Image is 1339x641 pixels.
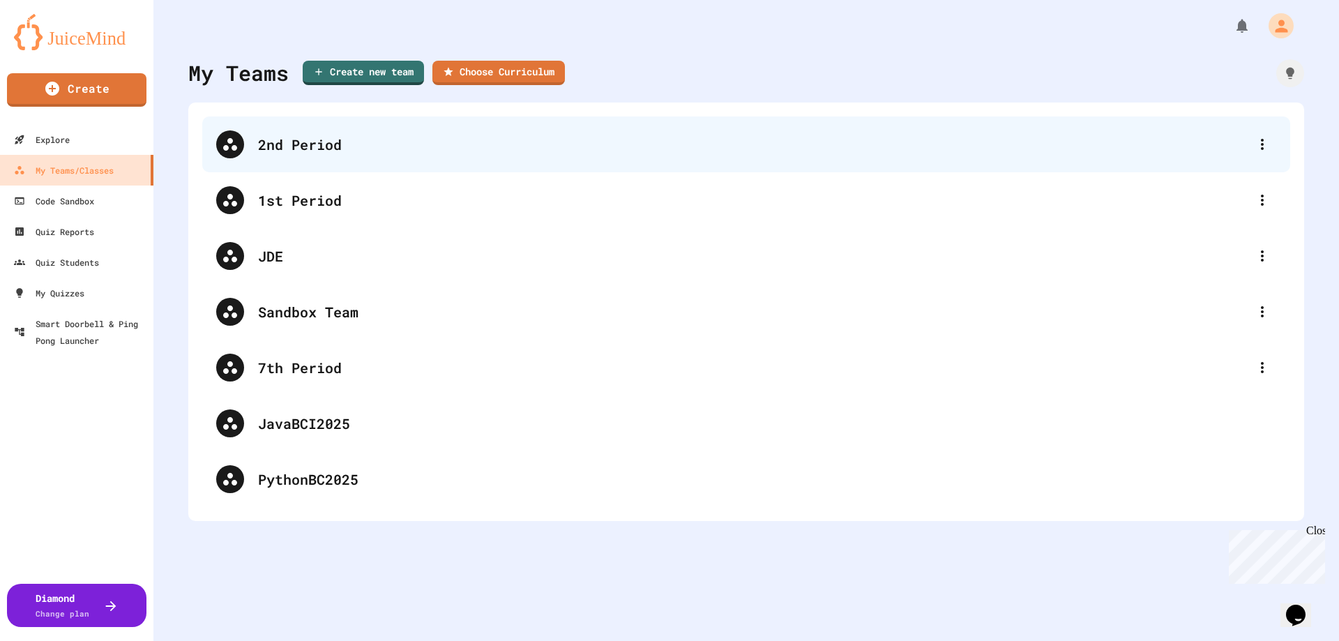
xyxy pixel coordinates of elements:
div: JavaBCI2025 [202,395,1290,451]
a: Create new team [303,61,424,85]
div: PythonBC2025 [258,469,1276,490]
div: Code Sandbox [14,193,94,209]
div: My Teams/Classes [14,162,114,179]
div: Explore [14,131,70,148]
div: 1st Period [202,172,1290,228]
div: My Account [1254,10,1297,42]
div: My Quizzes [14,285,84,301]
div: Sandbox Team [258,301,1248,322]
iframe: chat widget [1223,525,1325,584]
div: Sandbox Team [202,284,1290,340]
div: Quiz Students [14,254,99,271]
button: DiamondChange plan [7,584,146,627]
img: logo-orange.svg [14,14,139,50]
div: 2nd Period [258,134,1248,155]
span: Change plan [36,608,89,619]
div: My Teams [188,57,289,89]
div: JavaBCI2025 [258,413,1276,434]
div: 7th Period [258,357,1248,378]
div: How it works [1276,59,1304,87]
div: 7th Period [202,340,1290,395]
div: Smart Doorbell & Ping Pong Launcher [14,315,148,349]
div: Chat with us now!Close [6,6,96,89]
div: 1st Period [258,190,1248,211]
div: Quiz Reports [14,223,94,240]
div: JDE [258,246,1248,266]
div: PythonBC2025 [202,451,1290,507]
a: Choose Curriculum [432,61,565,85]
iframe: chat widget [1280,585,1325,627]
div: My Notifications [1208,14,1254,38]
div: JDE [202,228,1290,284]
div: Diamond [36,591,89,620]
div: 2nd Period [202,116,1290,172]
a: Create [7,73,146,107]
